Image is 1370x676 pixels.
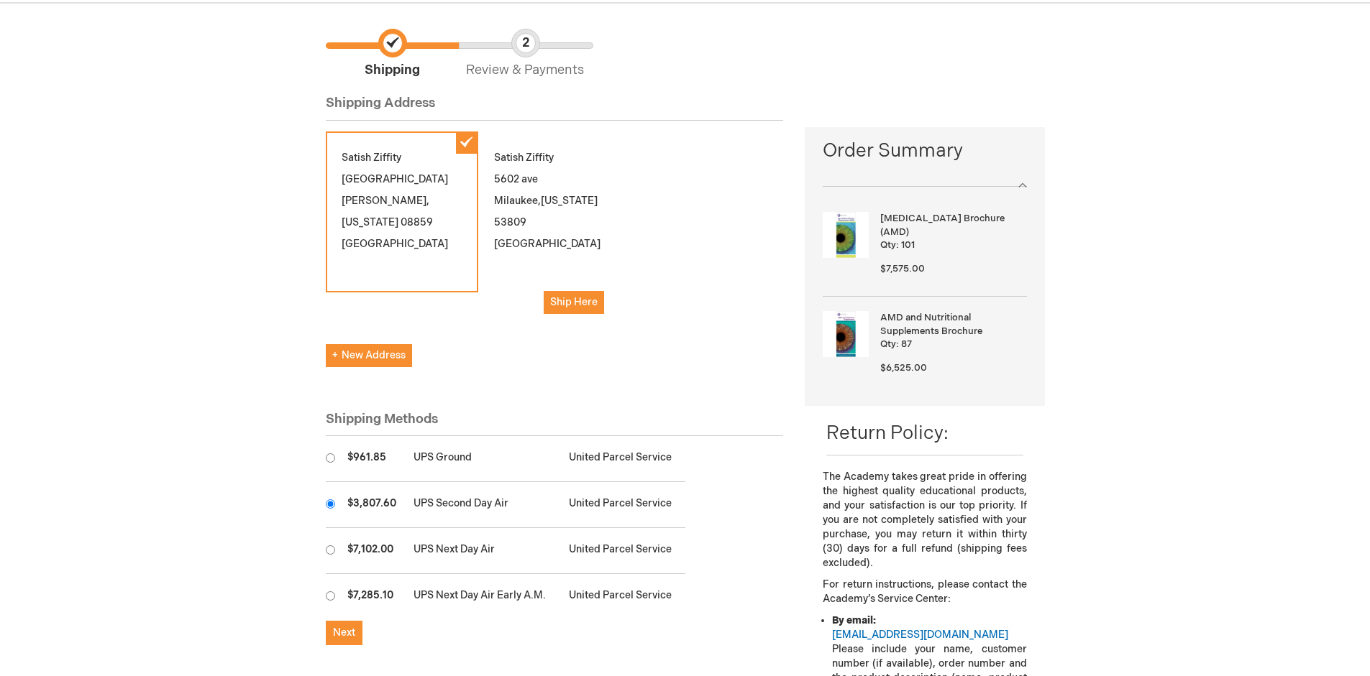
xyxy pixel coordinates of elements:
[823,578,1026,606] p: For return instructions, please contact the Academy’s Service Center:
[406,482,561,528] td: UPS Second Day Air
[880,362,927,374] span: $6,525.00
[880,263,925,274] span: $7,575.00
[544,291,604,314] button: Ship Here
[326,410,784,437] div: Shipping Methods
[832,614,876,626] strong: By email:
[347,543,393,555] span: $7,102.00
[326,94,784,121] div: Shipping Address
[326,344,412,367] button: New Address
[880,311,1023,338] strong: AMD and Nutritional Supplements Brochure
[538,195,541,207] span: ,
[342,216,398,228] span: [US_STATE]
[550,296,598,308] span: Ship Here
[333,626,355,639] span: Next
[459,29,592,80] span: Review & Payments
[406,574,561,620] td: UPS Next Day Air Early A.M.
[823,311,869,357] img: AMD and Nutritional Supplements Brochure
[406,436,561,482] td: UPS Ground
[880,212,1023,239] strong: [MEDICAL_DATA] Brochure (AMD)
[823,138,1026,172] span: Order Summary
[832,629,1008,641] a: [EMAIL_ADDRESS][DOMAIN_NAME]
[901,239,915,251] span: 101
[823,470,1026,570] p: The Academy takes great pride in offering the highest quality educational products, and your sati...
[880,338,896,350] span: Qty
[541,195,598,207] span: [US_STATE]
[426,195,429,207] span: ,
[347,451,386,463] span: $961.85
[326,29,459,80] span: Shipping
[562,574,685,620] td: United Parcel Service
[826,422,949,445] span: Return Policy:
[332,349,406,361] span: New Address
[406,528,561,574] td: UPS Next Day Air
[901,338,912,350] span: 87
[326,621,362,645] button: Next
[478,131,631,330] div: Satish Ziffity 5602 ave Milaukee 53809 [GEOGRAPHIC_DATA]
[562,528,685,574] td: United Parcel Service
[880,239,896,251] span: Qty
[326,131,478,292] div: Satish Ziffity [GEOGRAPHIC_DATA] [PERSON_NAME] 08859 [GEOGRAPHIC_DATA]
[347,497,396,509] span: $3,807.60
[562,436,685,482] td: United Parcel Service
[562,482,685,528] td: United Parcel Service
[823,212,869,258] img: Age-Related Macular Degeneration Brochure (AMD)
[347,589,393,601] span: $7,285.10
